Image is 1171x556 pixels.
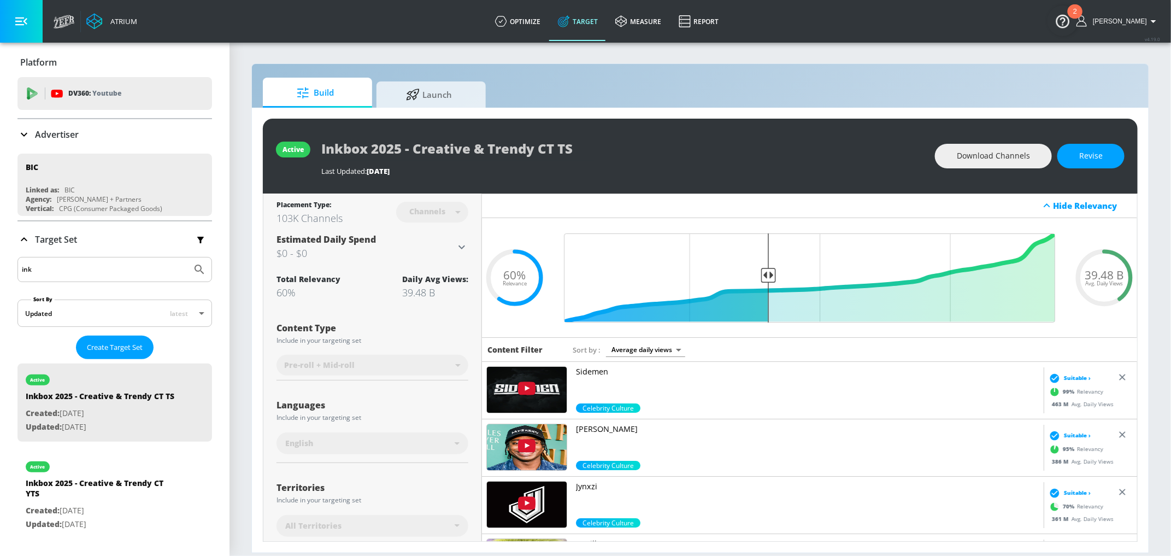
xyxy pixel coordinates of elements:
span: 386 M [1052,458,1072,465]
div: Include in your targeting set [276,337,468,344]
div: Include in your targeting set [276,414,468,421]
span: Build [274,80,357,106]
div: Total Relevancy [276,274,340,284]
span: Celebrity Culture [576,403,640,413]
input: Final Threshold [558,233,1061,323]
div: Content Type [276,324,468,332]
span: Revise [1079,149,1103,163]
span: Celebrity Culture [576,461,640,470]
h3: $0 - $0 [276,245,455,261]
div: Average daily views [606,342,685,357]
span: Suitable › [1064,431,1091,440]
div: 60% [276,286,340,299]
span: 361 M [1052,515,1072,523]
p: DV360: [68,87,121,100]
p: Advertiser [35,128,79,141]
p: [DATE] [26,504,179,518]
span: Create Target Set [87,341,143,354]
div: Inkbox 2025 - Creative & Trendy CT YTS [26,478,179,504]
button: [PERSON_NAME] [1076,15,1160,28]
img: UUjiXtODGCCulmhwypZAWSag [487,482,567,528]
div: active [31,377,45,383]
div: Target Set [17,221,212,257]
span: All Territories [285,520,342,531]
div: Hide Relevancy [1054,200,1131,211]
p: Target Set [35,233,77,245]
div: activeInkbox 2025 - Creative & Trendy CT YTSCreated:[DATE]Updated:[DATE] [17,450,212,539]
img: UUDogdKl7t7NHzQ95aEwkdMw [487,367,567,413]
h6: Content Filter [487,344,543,355]
div: Relevancy [1046,441,1103,458]
span: Updated: [26,519,62,529]
div: Suitable › [1046,488,1091,499]
a: Sidemen [576,366,1039,403]
div: [PERSON_NAME] + Partners [57,195,142,204]
span: 463 M [1052,400,1072,408]
div: 103K Channels [276,212,343,225]
div: Avg. Daily Views [1046,458,1114,466]
a: [PERSON_NAME] [576,424,1039,461]
span: Estimated Daily Spend [276,233,376,245]
span: v 4.19.0 [1145,36,1160,42]
button: Revise [1057,144,1125,168]
span: English [285,438,313,449]
div: Languages [276,401,468,409]
div: Last Updated: [321,166,924,176]
p: Jynxzi [576,481,1039,492]
span: Avg. Daily Views [1086,280,1123,286]
span: Suitable › [1064,489,1091,497]
div: Daily Avg Views: [402,274,468,284]
span: 39.48 B [1085,270,1124,281]
div: 95.0% [576,461,640,470]
div: activeInkbox 2025 - Creative & Trendy CT TSCreated:[DATE]Updated:[DATE] [17,364,212,442]
div: English [276,432,468,454]
div: active [31,464,45,470]
div: Platform [17,47,212,78]
span: Sort by [573,345,601,355]
div: Hide Relevancy [482,194,1137,218]
a: Jynxzi [576,481,1039,518]
a: optimize [486,2,549,41]
span: 70 % [1063,502,1077,511]
div: BIC [64,185,75,195]
div: CPG (Consumer Packaged Goods) [59,204,162,213]
div: Avg. Daily Views [1046,515,1114,523]
span: 99 % [1063,388,1077,396]
span: [DATE] [367,166,390,176]
div: Channels [404,207,451,216]
span: login as: ashley.jan@zefr.com [1088,17,1147,25]
div: Updated [25,309,52,318]
span: Launch [387,81,470,108]
label: Sort By [31,296,55,303]
div: Include in your targeting set [276,497,468,504]
p: Sidemen [576,366,1039,377]
div: Inkbox 2025 - Creative & Trendy CT TS [26,391,174,407]
div: BIC [26,162,38,172]
div: All Territories [276,515,468,537]
div: Atrium [106,16,137,26]
div: Avg. Daily Views [1046,400,1114,408]
div: active [283,145,304,154]
img: UUxOdcOE2j5vnDDMihFgN4rg [487,424,567,470]
span: Relevance [503,280,527,286]
input: Search by name or Id [22,262,187,277]
div: Suitable › [1046,373,1091,384]
span: Updated: [26,422,62,432]
button: Create Target Set [76,336,154,359]
p: Vanillamace [576,539,1039,549]
p: [PERSON_NAME] [576,424,1039,435]
div: Relevancy [1046,499,1103,515]
div: 2 [1073,11,1077,26]
div: Advertiser [17,119,212,150]
div: BICLinked as:BICAgency:[PERSON_NAME] + PartnersVertical:CPG (Consumer Packaged Goods) [17,154,212,216]
div: Linked as: [26,185,59,195]
div: 99.0% [576,403,640,413]
div: Relevancy [1046,384,1103,400]
span: 60% [503,270,526,281]
p: Platform [20,56,57,68]
a: Report [670,2,727,41]
span: 95 % [1063,445,1077,453]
